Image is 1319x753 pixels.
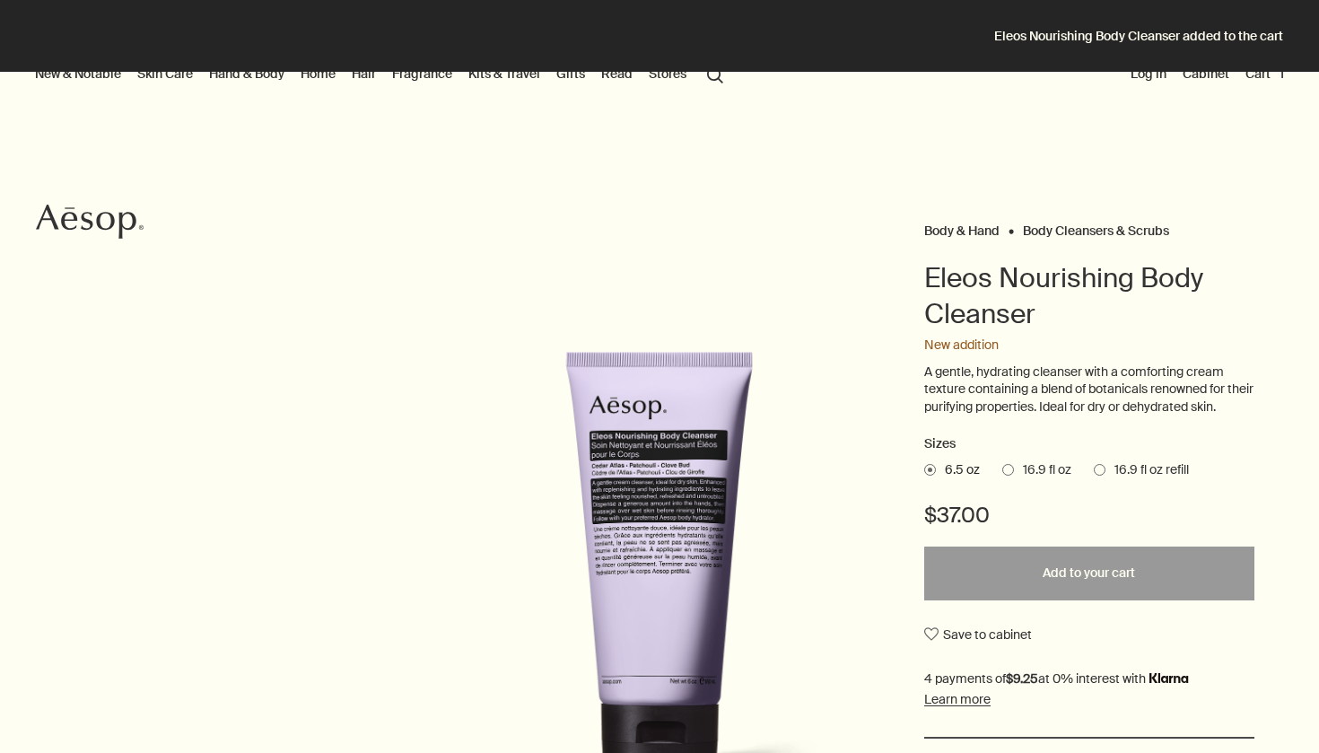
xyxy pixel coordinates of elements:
[134,62,197,85] a: Skin Care
[645,62,690,85] button: Stores
[31,39,731,110] nav: primary
[924,223,1000,231] a: Body & Hand
[1127,62,1170,85] button: Log in
[31,199,148,249] a: Aesop
[699,57,731,91] button: Open search
[553,62,589,85] a: Gifts
[205,62,288,85] a: Hand & Body
[924,260,1254,332] h1: Eleos Nourishing Body Cleanser
[348,62,380,85] a: Hair
[1014,461,1071,479] span: 16.9 fl oz
[389,62,456,85] a: Fragrance
[36,204,144,240] svg: Aesop
[924,363,1254,416] p: A gentle, hydrating cleanser with a comforting cream texture containing a blend of botanicals ren...
[1242,62,1288,85] button: Cart1
[924,618,1032,651] button: Save to cabinet
[936,461,980,479] span: 6.5 oz
[924,501,990,530] span: $37.00
[1023,223,1169,231] a: Body Cleansers & Scrubs
[924,433,1254,455] h2: Sizes
[1105,461,1189,479] span: 16.9 fl oz refill
[1179,62,1233,85] a: Cabinet
[598,62,636,85] a: Read
[465,62,544,85] a: Kits & Travel
[1127,39,1288,110] nav: supplementary
[924,547,1254,600] button: Add to your cart - $37.00
[31,62,125,85] button: New & Notable
[297,62,339,85] a: Home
